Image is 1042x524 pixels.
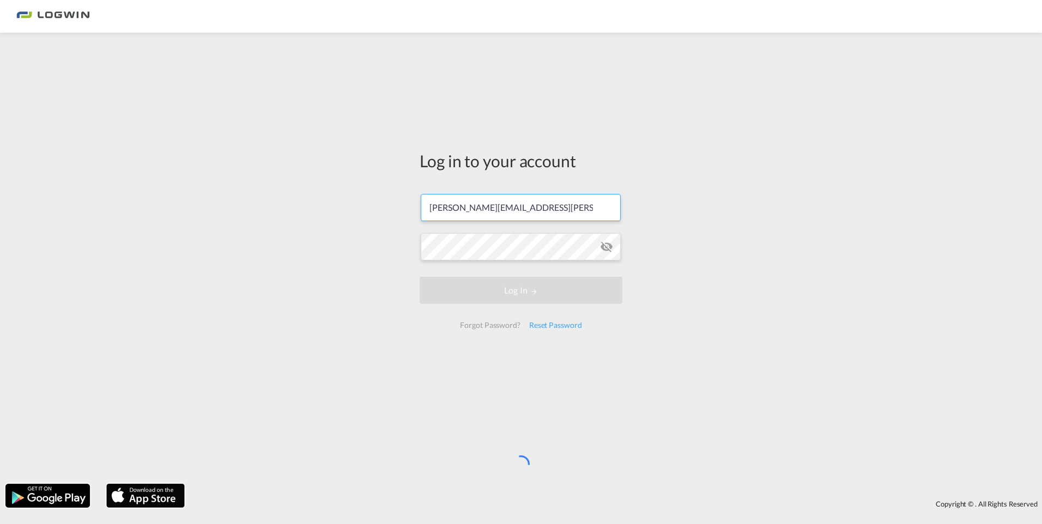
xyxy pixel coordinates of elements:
[600,240,613,253] md-icon: icon-eye-off
[4,483,91,509] img: google.png
[420,277,622,304] button: LOGIN
[420,149,622,172] div: Log in to your account
[190,495,1042,513] div: Copyright © . All Rights Reserved
[525,315,586,335] div: Reset Password
[105,483,186,509] img: apple.png
[16,4,90,29] img: bc73a0e0d8c111efacd525e4c8ad7d32.png
[456,315,524,335] div: Forgot Password?
[421,194,621,221] input: Enter email/phone number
